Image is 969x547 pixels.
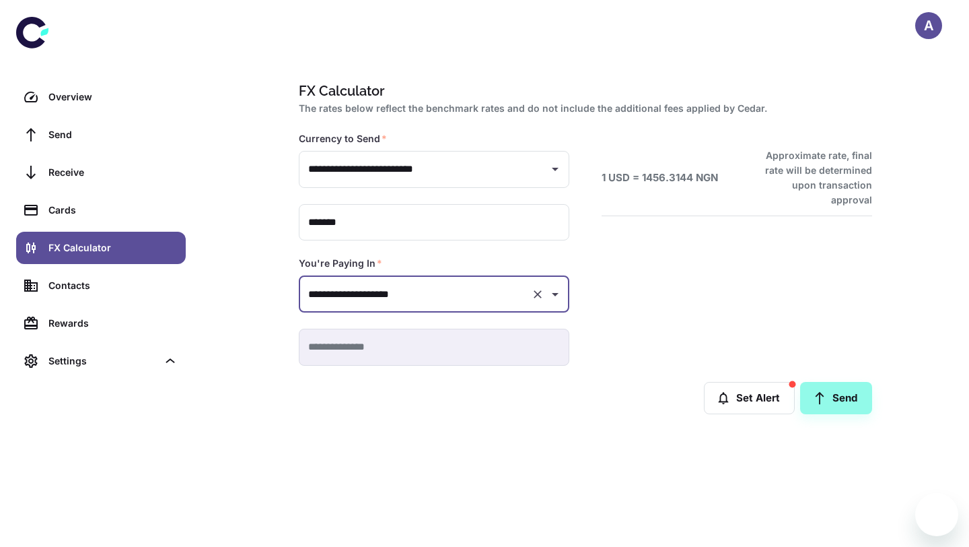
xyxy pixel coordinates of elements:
[48,316,178,331] div: Rewards
[16,194,186,226] a: Cards
[48,354,157,368] div: Settings
[546,285,565,304] button: Open
[299,132,387,146] label: Currency to Send
[915,493,958,536] iframe: Button to launch messaging window, conversation in progress
[48,203,178,218] div: Cards
[48,165,178,180] div: Receive
[16,156,186,189] a: Receive
[48,240,178,255] div: FX Calculator
[48,90,178,104] div: Overview
[546,160,565,179] button: Open
[915,12,942,39] button: A
[16,232,186,264] a: FX Calculator
[16,81,186,113] a: Overview
[48,278,178,293] div: Contacts
[299,81,867,101] h1: FX Calculator
[299,257,382,270] label: You're Paying In
[602,170,718,186] h6: 1 USD = 1456.3144 NGN
[16,269,186,302] a: Contacts
[800,382,872,414] a: Send
[16,307,186,340] a: Rewards
[704,382,795,414] button: Set Alert
[48,127,178,142] div: Send
[750,148,872,207] h6: Approximate rate, final rate will be determined upon transaction approval
[528,285,547,304] button: Clear
[16,119,186,151] a: Send
[16,345,186,377] div: Settings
